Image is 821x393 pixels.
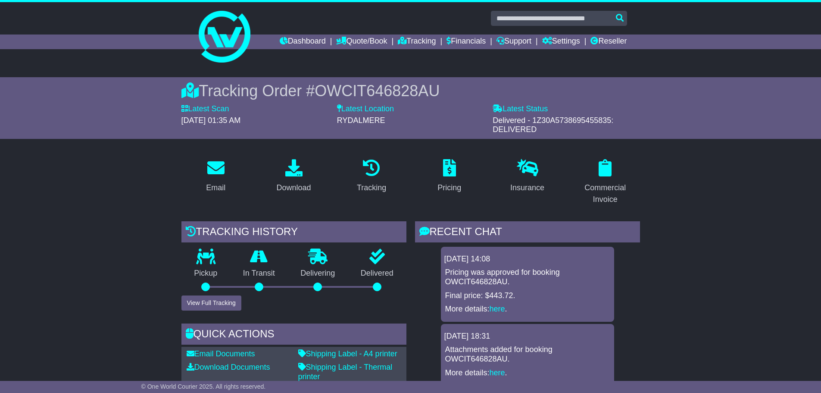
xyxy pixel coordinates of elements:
span: RYDALMERE [337,116,385,125]
div: Quick Actions [181,324,406,347]
a: Support [496,35,531,49]
div: Tracking history [181,221,406,245]
p: Delivering [288,269,348,278]
a: here [490,305,505,313]
span: Delivered - 1Z30A5738695455835: DELIVERED [493,116,613,134]
div: [DATE] 18:31 [444,332,611,341]
label: Latest Location [337,104,394,114]
a: Pricing [432,156,467,197]
span: © One World Courier 2025. All rights reserved. [141,383,266,390]
a: Settings [542,35,580,49]
a: here [490,368,505,377]
p: Attachments added for booking OWCIT646828AU. [445,345,610,364]
p: More details: . [445,305,610,314]
a: Dashboard [280,35,326,49]
button: View Full Tracking [181,296,241,311]
span: OWCIT646828AU [315,82,440,100]
label: Latest Scan [181,104,229,114]
div: [DATE] 14:08 [444,255,611,264]
p: In Transit [230,269,288,278]
p: More details: . [445,368,610,378]
label: Latest Status [493,104,548,114]
a: Tracking [398,35,436,49]
a: Download Documents [187,363,270,371]
p: Delivered [348,269,406,278]
p: Pickup [181,269,231,278]
a: Email Documents [187,349,255,358]
div: Insurance [510,182,544,194]
div: Download [276,182,311,194]
a: Email [200,156,231,197]
div: Tracking Order # [181,82,640,100]
a: Commercial Invoice [571,156,640,208]
a: Shipping Label - Thermal printer [298,363,393,381]
a: Shipping Label - A4 printer [298,349,397,358]
p: Final price: $443.72. [445,291,610,301]
a: Tracking [351,156,392,197]
div: Email [206,182,225,194]
div: Commercial Invoice [576,182,634,205]
p: Pricing was approved for booking OWCIT646828AU. [445,268,610,286]
a: Financials [446,35,486,49]
div: RECENT CHAT [415,221,640,245]
div: Tracking [357,182,386,194]
a: Insurance [505,156,550,197]
span: [DATE] 01:35 AM [181,116,241,125]
div: Pricing [437,182,461,194]
a: Reseller [590,35,627,49]
a: Quote/Book [336,35,387,49]
a: Download [271,156,316,197]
